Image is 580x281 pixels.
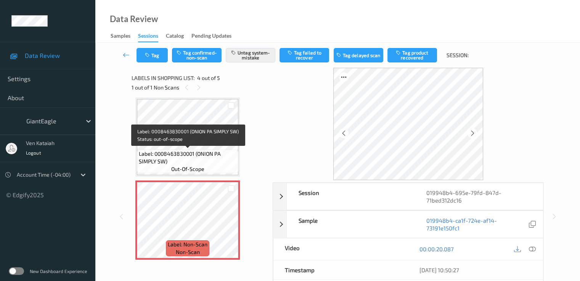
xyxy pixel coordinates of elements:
a: Samples [111,31,138,42]
div: Pending Updates [191,32,231,42]
a: 019948b4-ca1f-724e-af14-73191e150fc1 [426,217,527,232]
div: Video [273,238,408,260]
span: out-of-scope [171,165,204,173]
button: Tag [137,48,168,62]
div: [DATE] 10:50:27 [419,266,532,274]
button: Tag product recovered [387,48,437,62]
a: Sessions [138,31,166,42]
div: Data Review [110,15,158,23]
div: 1 out of 1 Non Scans [132,83,267,92]
div: Sample [287,211,415,238]
div: Session019948b4-695e-79fd-847d-71bed312dc16 [273,183,543,210]
a: Catalog [166,31,191,42]
div: Samples [111,32,130,42]
a: 00:00:20.087 [419,245,454,253]
div: 019948b4-695e-79fd-847d-71bed312dc16 [415,183,543,210]
div: Timestamp [273,260,408,279]
div: Session [287,183,415,210]
button: Tag confirmed-non-scan [172,48,222,62]
span: Label: 0008463830001 (ONION PA SIMPLY SW) [139,150,236,165]
div: Sample019948b4-ca1f-724e-af14-73191e150fc1 [273,211,543,238]
span: non-scan [176,248,200,256]
span: Labels in shopping list: [132,74,194,82]
span: Label: Non-Scan [168,241,207,248]
div: Sessions [138,32,158,42]
button: Untag system-mistake [226,48,275,62]
span: 4 out of 5 [197,74,220,82]
div: Catalog [166,32,184,42]
a: Pending Updates [191,31,239,42]
button: Tag delayed scan [334,48,383,62]
span: Session: [447,51,469,59]
button: Tag failed to recover [280,48,329,62]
